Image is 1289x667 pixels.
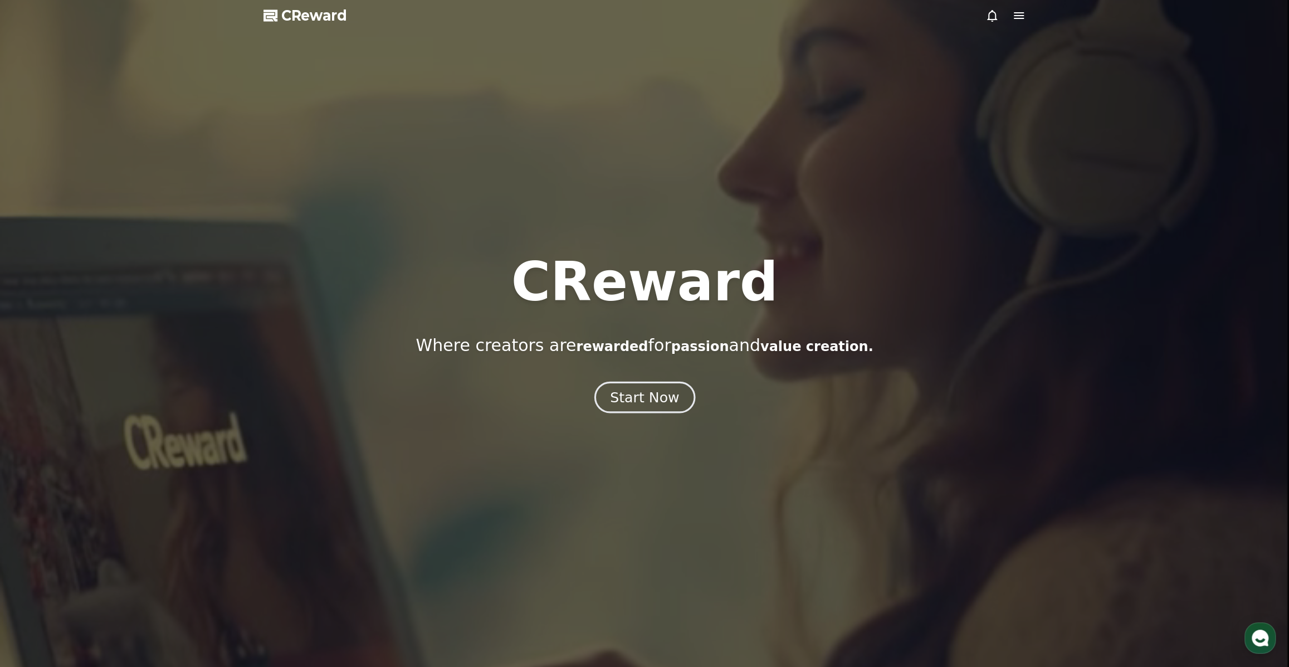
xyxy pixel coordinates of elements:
[671,339,729,354] span: passion
[416,335,873,356] p: Where creators are for and
[597,393,693,404] a: Start Now
[760,339,873,354] span: value creation.
[165,370,192,379] span: Settings
[610,388,679,407] div: Start Now
[3,353,74,381] a: Home
[144,353,214,381] a: Settings
[594,381,695,413] button: Start Now
[511,255,778,309] h1: CReward
[576,339,648,354] span: rewarded
[28,370,48,379] span: Home
[263,7,347,25] a: CReward
[74,353,144,381] a: Messages
[92,371,125,379] span: Messages
[281,7,347,25] span: CReward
